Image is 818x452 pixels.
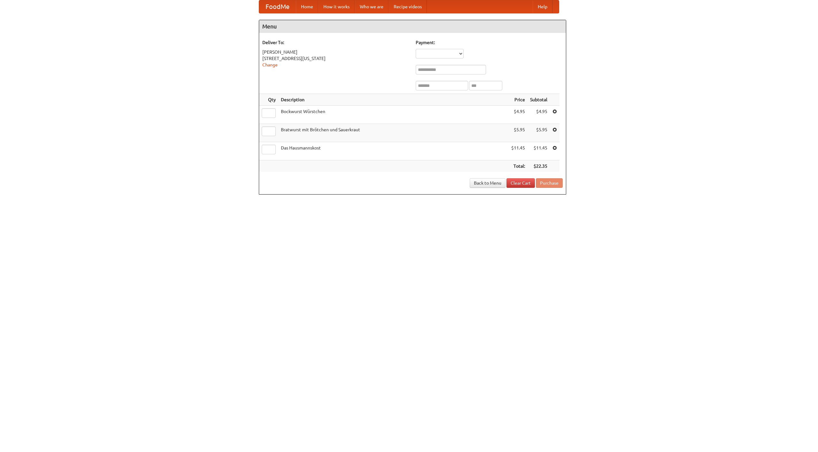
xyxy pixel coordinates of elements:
[259,0,296,13] a: FoodMe
[509,124,528,142] td: $5.95
[278,94,509,106] th: Description
[278,142,509,160] td: Das Hausmannskost
[528,94,550,106] th: Subtotal
[262,55,409,62] div: [STREET_ADDRESS][US_STATE]
[506,178,535,188] a: Clear Cart
[509,106,528,124] td: $4.95
[536,178,563,188] button: Purchase
[262,39,409,46] h5: Deliver To:
[509,160,528,172] th: Total:
[259,94,278,106] th: Qty
[355,0,389,13] a: Who we are
[389,0,427,13] a: Recipe videos
[259,20,566,33] h4: Menu
[528,160,550,172] th: $22.35
[470,178,505,188] a: Back to Menu
[416,39,563,46] h5: Payment:
[296,0,318,13] a: Home
[262,49,409,55] div: [PERSON_NAME]
[533,0,552,13] a: Help
[528,124,550,142] td: $5.95
[509,142,528,160] td: $11.45
[318,0,355,13] a: How it works
[509,94,528,106] th: Price
[278,106,509,124] td: Bockwurst Würstchen
[262,62,278,67] a: Change
[528,106,550,124] td: $4.95
[278,124,509,142] td: Bratwurst mit Brötchen und Sauerkraut
[528,142,550,160] td: $11.45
